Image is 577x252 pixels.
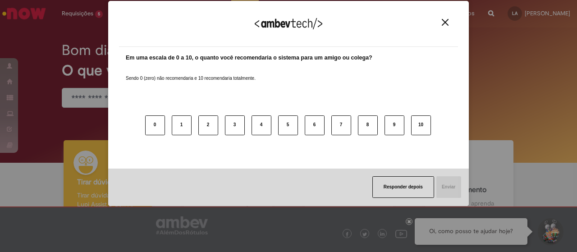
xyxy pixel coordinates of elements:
label: Em uma escala de 0 a 10, o quanto você recomendaria o sistema para um amigo ou colega? [126,54,372,62]
button: 4 [252,115,271,135]
button: 2 [198,115,218,135]
img: Close [442,19,449,26]
button: 5 [278,115,298,135]
label: Sendo 0 (zero) não recomendaria e 10 recomendaria totalmente. [126,64,256,82]
button: 3 [225,115,245,135]
button: 1 [172,115,192,135]
button: 6 [305,115,325,135]
button: 8 [358,115,378,135]
button: 0 [145,115,165,135]
button: 9 [385,115,404,135]
img: Logo Ambevtech [255,18,322,29]
button: 7 [331,115,351,135]
button: Close [439,18,451,26]
button: Responder depois [372,176,434,198]
button: 10 [411,115,431,135]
